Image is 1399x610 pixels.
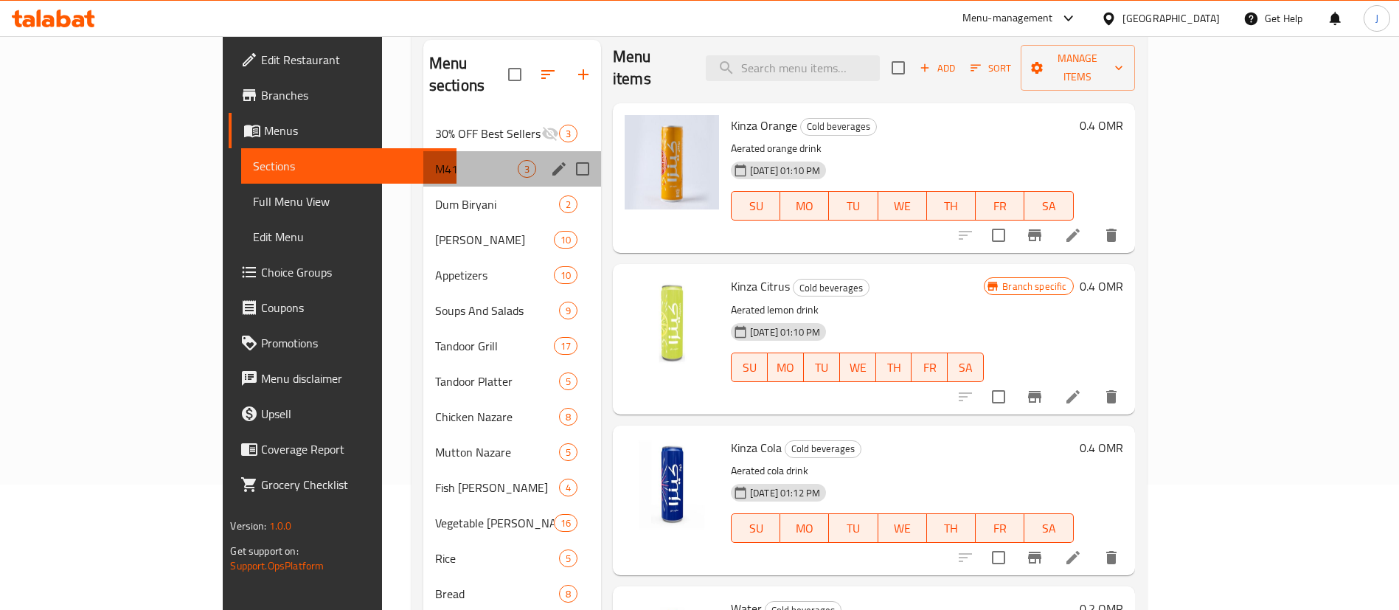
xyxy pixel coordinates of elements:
span: Cold beverages [801,118,876,135]
span: TU [835,195,872,217]
span: Choice Groups [261,263,445,281]
div: Soups And Salads [435,302,559,319]
button: SU [731,513,780,543]
div: Mutton Nazare [435,443,559,461]
span: 5 [560,375,577,389]
button: delete [1094,379,1129,415]
button: MO [780,191,829,221]
span: TU [810,357,834,378]
div: Bread [435,585,559,603]
span: Coverage Report [261,440,445,458]
button: FR [912,353,948,382]
button: delete [1094,540,1129,575]
span: 17 [555,339,577,353]
button: WE [878,513,927,543]
span: Full Menu View [253,193,445,210]
span: WE [884,195,921,217]
button: TH [927,191,976,221]
span: 10 [555,268,577,283]
div: Chicken Nazare8 [423,399,601,434]
span: Vegetable [PERSON_NAME] [435,514,554,532]
span: Upsell [261,405,445,423]
div: Dum Biryani2 [423,187,601,222]
button: FR [976,513,1024,543]
span: 2 [560,198,577,212]
a: Full Menu View [241,184,457,219]
div: Dum Biryani [435,195,559,213]
span: 5 [560,552,577,566]
button: TU [829,513,878,543]
div: items [518,160,536,178]
button: WE [840,353,876,382]
span: FR [982,518,1018,539]
button: SA [1024,191,1073,221]
span: Get support on: [230,541,298,561]
span: SA [1030,518,1067,539]
span: TH [933,195,970,217]
img: Kinza Orange [625,115,719,209]
span: MO [786,518,823,539]
span: 9 [560,304,577,318]
span: Promotions [261,334,445,352]
h6: 0.4 OMR [1080,115,1123,136]
a: Edit menu item [1064,549,1082,566]
button: MO [780,513,829,543]
span: MO [786,195,823,217]
a: Coupons [229,290,457,325]
span: Add [917,60,957,77]
span: Kinza Citrus [731,275,790,297]
button: Sort [967,57,1015,80]
div: Cold beverages [793,279,869,297]
button: TU [804,353,840,382]
button: TU [829,191,878,221]
div: 30% OFF Best Sellers [435,125,541,142]
p: Aerated cola drink [731,462,1074,480]
span: TH [933,518,970,539]
span: Sort [971,60,1011,77]
div: M41 [435,160,518,178]
button: MO [768,353,804,382]
div: Appetizers [435,266,554,284]
div: Cold beverages [785,440,861,458]
span: Select to update [983,381,1014,412]
span: Select to update [983,220,1014,251]
div: Fish [PERSON_NAME]4 [423,470,601,505]
div: items [554,514,577,532]
a: Branches [229,77,457,113]
div: Tandoor Platter5 [423,364,601,399]
span: WE [884,518,921,539]
svg: Inactive section [541,125,559,142]
span: 5 [560,446,577,460]
div: items [554,231,577,249]
span: Select to update [983,542,1014,573]
div: 30% OFF Best Sellers3 [423,116,601,151]
span: 10 [555,233,577,247]
h2: Menu sections [429,52,508,97]
span: J [1375,10,1378,27]
span: Manage items [1032,49,1122,86]
div: [GEOGRAPHIC_DATA] [1122,10,1220,27]
a: Sections [241,148,457,184]
div: items [559,585,577,603]
span: MO [774,357,798,378]
a: Coverage Report [229,431,457,467]
span: Sort sections [530,57,566,92]
span: Edit Menu [253,228,445,246]
button: Branch-specific-item [1017,379,1052,415]
div: Appetizers10 [423,257,601,293]
a: Edit menu item [1064,388,1082,406]
button: SA [1024,513,1073,543]
button: Branch-specific-item [1017,218,1052,253]
span: FR [917,357,942,378]
p: Aerated orange drink [731,139,1074,158]
div: Mutton Nazare5 [423,434,601,470]
span: Add item [914,57,961,80]
span: SU [737,357,762,378]
div: Rice [435,550,559,567]
span: Sort items [961,57,1021,80]
span: 16 [555,516,577,530]
h2: Menu items [613,46,688,90]
h6: 0.4 OMR [1080,276,1123,297]
a: Grocery Checklist [229,467,457,502]
a: Edit menu item [1064,226,1082,244]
